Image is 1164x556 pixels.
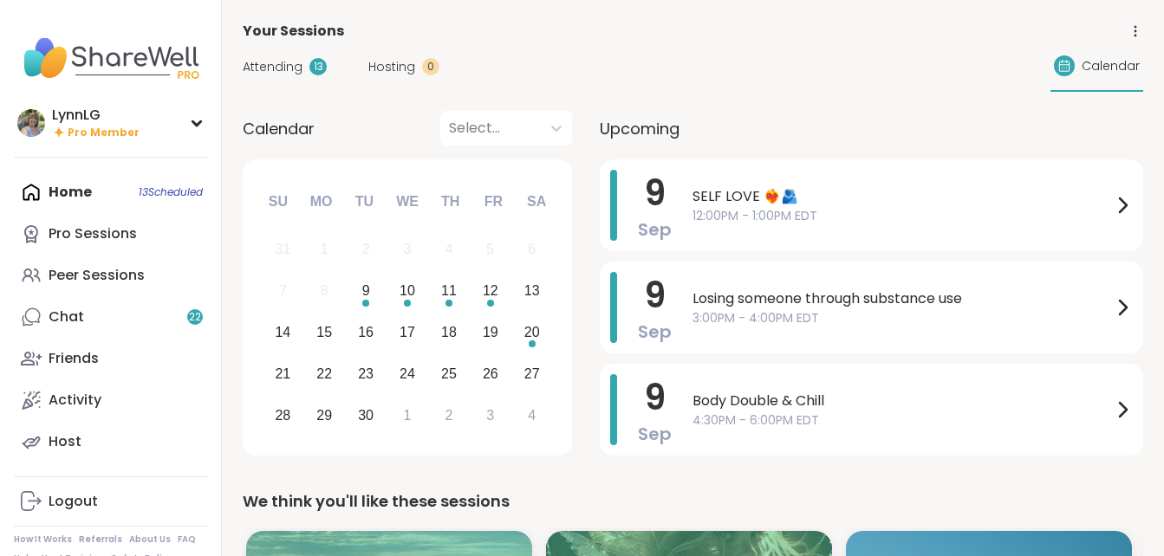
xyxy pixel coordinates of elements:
[432,183,470,221] div: Th
[14,296,207,338] a: Chat22
[279,279,287,302] div: 7
[445,237,452,261] div: 4
[14,213,207,255] a: Pro Sessions
[306,397,343,434] div: Choose Monday, September 29th, 2025
[49,266,145,285] div: Peer Sessions
[243,21,344,42] span: Your Sessions
[259,183,297,221] div: Su
[513,397,550,434] div: Choose Saturday, October 4th, 2025
[400,279,415,302] div: 10
[49,349,99,368] div: Friends
[68,126,140,140] span: Pro Member
[644,169,666,217] span: 9
[600,117,680,140] span: Upcoming
[178,533,196,546] a: FAQ
[404,404,412,427] div: 1
[49,432,81,451] div: Host
[693,411,1112,430] span: 4:30PM - 6:00PM EDT
[79,533,122,546] a: Referrals
[389,397,426,434] div: Choose Wednesday, October 1st, 2025
[14,255,207,296] a: Peer Sessions
[264,397,302,434] div: Choose Sunday, September 28th, 2025
[17,109,45,137] img: LynnLG
[388,183,426,221] div: We
[471,231,509,268] div: Not available Friday, September 5th, 2025
[513,273,550,310] div: Choose Saturday, September 13th, 2025
[316,320,332,344] div: 15
[243,117,315,140] span: Calendar
[693,207,1112,225] span: 12:00PM - 1:00PM EDT
[275,362,290,385] div: 21
[513,355,550,392] div: Choose Saturday, September 27th, 2025
[358,320,374,344] div: 16
[693,186,1112,207] span: SELF LOVE ❤️‍🔥🫂
[471,355,509,392] div: Choose Friday, September 26th, 2025
[517,183,556,221] div: Sa
[358,404,374,427] div: 30
[49,391,101,410] div: Activity
[52,106,140,125] div: LynnLG
[189,310,201,325] span: 22
[264,231,302,268] div: Not available Sunday, August 31st, 2025
[358,362,374,385] div: 23
[441,362,457,385] div: 25
[14,481,207,522] a: Logout
[431,231,468,268] div: Not available Thursday, September 4th, 2025
[362,237,370,261] div: 2
[445,404,452,427] div: 2
[471,314,509,352] div: Choose Friday, September 19th, 2025
[441,279,457,302] div: 11
[513,231,550,268] div: Not available Saturday, September 6th, 2025
[264,355,302,392] div: Choose Sunday, September 21st, 2025
[404,237,412,261] div: 3
[14,28,207,88] img: ShareWell Nav Logo
[321,279,328,302] div: 8
[306,273,343,310] div: Not available Monday, September 8th, 2025
[513,314,550,352] div: Choose Saturday, September 20th, 2025
[524,362,540,385] div: 27
[49,224,137,243] div: Pro Sessions
[14,421,207,462] a: Host
[486,404,494,427] div: 3
[389,355,426,392] div: Choose Wednesday, September 24th, 2025
[306,314,343,352] div: Choose Monday, September 15th, 2025
[638,422,672,446] span: Sep
[486,237,494,261] div: 5
[474,183,512,221] div: Fr
[389,231,426,268] div: Not available Wednesday, September 3rd, 2025
[316,362,332,385] div: 22
[693,309,1112,327] span: 3:00PM - 4:00PM EDT
[431,314,468,352] div: Choose Thursday, September 18th, 2025
[644,271,666,320] span: 9
[275,237,290,261] div: 31
[400,362,415,385] div: 24
[348,397,385,434] div: Choose Tuesday, September 30th, 2025
[264,273,302,310] div: Not available Sunday, September 7th, 2025
[14,533,72,546] a: How It Works
[348,231,385,268] div: Not available Tuesday, September 2nd, 2025
[524,320,540,344] div: 20
[49,307,84,326] div: Chat
[348,273,385,310] div: Choose Tuesday, September 9th, 2025
[693,288,1112,309] span: Losing someone through substance use
[348,314,385,352] div: Choose Tuesday, September 16th, 2025
[368,58,415,76] span: Hosting
[471,273,509,310] div: Choose Friday, September 12th, 2025
[306,355,343,392] div: Choose Monday, September 22nd, 2025
[243,58,302,76] span: Attending
[528,404,536,427] div: 4
[389,314,426,352] div: Choose Wednesday, September 17th, 2025
[129,533,171,546] a: About Us
[431,397,468,434] div: Choose Thursday, October 2nd, 2025
[306,231,343,268] div: Not available Monday, September 1st, 2025
[309,58,327,75] div: 13
[264,314,302,352] div: Choose Sunday, September 14th, 2025
[471,397,509,434] div: Choose Friday, October 3rd, 2025
[524,279,540,302] div: 13
[483,279,498,302] div: 12
[644,373,666,422] span: 9
[275,404,290,427] div: 28
[441,320,457,344] div: 18
[422,58,439,75] div: 0
[316,404,332,427] div: 29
